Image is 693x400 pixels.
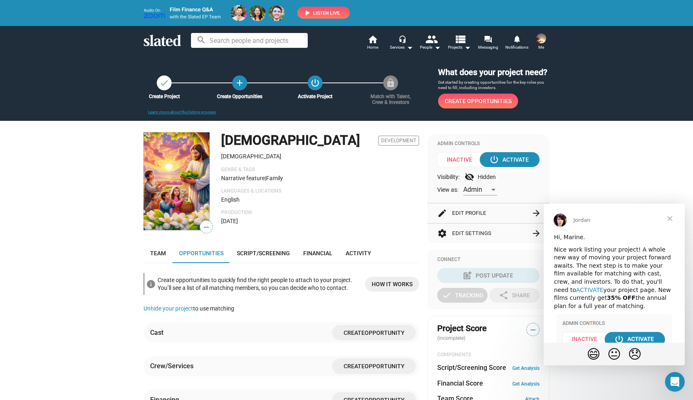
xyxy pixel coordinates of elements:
span: Notifications [505,42,528,52]
a: Learn more about the listing process [148,110,216,114]
mat-icon: post_add [462,271,472,280]
a: Create Opportunities [438,94,518,108]
span: — [527,325,539,335]
mat-icon: view_list [454,33,466,45]
span: Create Opportunities [445,94,511,108]
span: Inactive [437,152,487,167]
span: How it works [372,277,412,292]
p: Production [221,209,419,216]
mat-icon: notifications [513,35,521,43]
button: Services [387,34,416,52]
span: Home [367,42,378,52]
button: Marine ArabajyanMe [531,32,551,53]
mat-icon: power_settings_new [489,155,499,165]
span: Script/Screening [237,250,290,256]
div: Connect [437,256,540,263]
dt: Financial Score [437,379,483,388]
a: Home [358,34,387,52]
button: People [416,34,445,52]
button: Share [489,288,540,303]
mat-icon: headset_mic [398,35,406,42]
button: CreateOpportunity [332,325,416,340]
button: CreateOpportunity [332,358,416,374]
button: Activate Project [308,75,323,90]
span: Narrative feature [221,175,265,181]
mat-icon: arrow_forward [531,208,541,218]
div: Create Project [137,94,191,99]
div: Admin Controls [437,141,540,147]
a: Messaging [474,34,502,52]
h1: [DEMOGRAPHIC_DATA] [221,132,360,149]
button: Post Update [437,268,540,283]
h3: What does your project need? [438,67,549,78]
span: Financial [303,250,332,256]
div: Activate [491,152,529,167]
span: Me [538,42,544,52]
p: [DEMOGRAPHIC_DATA] [221,153,419,160]
iframe: Intercom live chat message [544,204,685,365]
button: Projects [445,34,474,52]
mat-icon: arrow_forward [531,228,541,238]
span: Development [378,136,419,146]
div: Visibility: Hidden [437,172,540,182]
span: Create [344,363,365,370]
span: Admin [463,186,482,193]
div: Services [390,42,413,52]
img: BIBLE [144,132,210,230]
span: Family [266,175,283,181]
div: Create opportunities to quickly find the right people to attach to your project. You’ll see a lis... [158,275,358,293]
span: Team [150,250,166,256]
a: Notifications [502,34,531,52]
span: View as: [437,186,458,194]
button: Edit Settings [437,224,540,243]
mat-icon: settings [437,228,447,238]
a: Script/Screening [230,243,297,263]
mat-icon: visibility_off [464,172,474,182]
mat-icon: check [159,78,169,88]
span: [DATE] [221,218,238,224]
dt: Script/Screening Score [437,363,506,372]
span: Projects [448,42,471,52]
input: Search people and projects [191,33,308,48]
div: People [420,42,441,52]
a: Team [144,243,172,263]
span: | [265,175,266,181]
a: Unhide your project [144,305,193,312]
p: Genre & Tags [221,167,419,173]
span: Messaging [478,42,498,52]
iframe: Intercom live chat [665,372,685,392]
mat-icon: add [235,78,245,88]
span: Opportunity [365,329,405,336]
span: (incomplete) [437,335,467,341]
button: Edit Profile [437,203,540,223]
span: — [200,222,212,233]
div: Post Update [464,268,513,283]
span: Opportunity [365,363,405,370]
button: Tracking [437,288,488,303]
mat-icon: share [499,290,509,300]
div: Cast [150,328,163,337]
span: English [221,196,240,203]
a: Create Opportunities [232,75,247,90]
div: Create Opportunities [212,94,267,99]
span: Opportunities [179,250,224,256]
button: Activate [480,152,540,167]
div: to use matching [144,305,419,313]
a: Activity [339,243,378,263]
a: Opportunities [172,243,230,263]
span: Create [344,329,365,336]
div: COMPONENTS [437,352,540,358]
mat-icon: home [368,34,377,44]
p: Languages & Locations [221,188,419,195]
a: Get Analysis [512,365,540,371]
